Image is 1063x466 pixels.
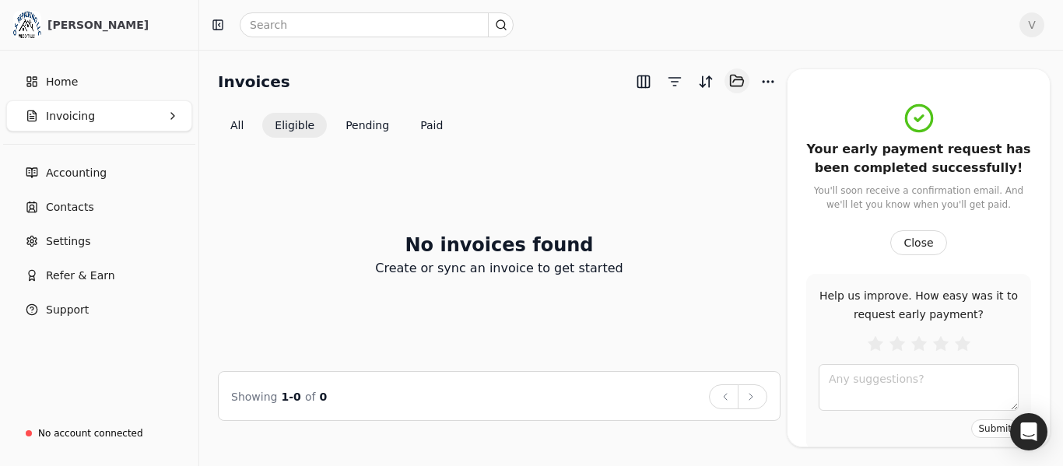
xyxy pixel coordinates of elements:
span: Showing [231,391,277,403]
div: Your early payment request has been completed successfully! [806,140,1031,177]
span: Accounting [46,165,107,181]
input: Search [240,12,514,37]
span: 0 [320,391,328,403]
span: Contacts [46,199,94,215]
a: Settings [6,226,192,257]
button: Support [6,294,192,325]
div: Open Intercom Messenger [1010,413,1047,450]
h2: Invoices [218,69,290,94]
button: Refer & Earn [6,260,192,291]
span: Home [46,74,78,90]
span: of [305,391,316,403]
span: Refer & Earn [46,268,115,284]
div: Invoice filter options [218,113,455,138]
img: bc1304ca-84b3-47ef-bc4c-6f02cc0fdbcb.png [13,11,41,39]
a: No account connected [6,419,192,447]
button: V [1019,12,1044,37]
button: More [756,69,781,94]
div: Help us improve. How easy was it to request early payment? [819,286,1019,324]
button: Submit [971,419,1019,438]
button: Close [890,230,946,255]
span: Invoicing [46,108,95,124]
div: [PERSON_NAME] [47,17,185,33]
div: No account connected [38,426,143,440]
button: Invoicing [6,100,192,131]
h2: No invoices found [405,231,593,259]
span: Settings [46,233,90,250]
span: Support [46,302,89,318]
span: 1 - 0 [282,391,301,403]
button: Eligible [262,113,327,138]
button: Batch (0) [724,68,749,93]
a: Accounting [6,157,192,188]
a: Contacts [6,191,192,222]
button: All [218,113,256,138]
a: Home [6,66,192,97]
button: Pending [333,113,402,138]
p: Create or sync an invoice to get started [375,259,623,278]
div: You'll soon receive a confirmation email. And we'll let you know when you'll get paid. [806,184,1031,212]
button: Sort [693,69,718,94]
button: Paid [408,113,455,138]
